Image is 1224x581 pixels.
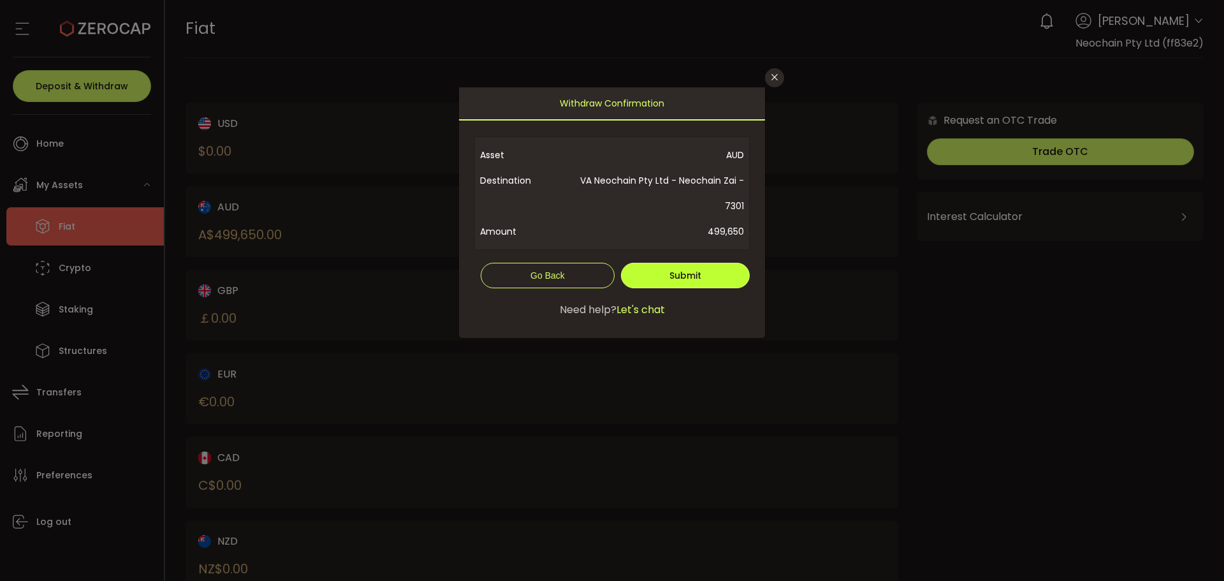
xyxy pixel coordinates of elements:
[561,168,744,219] span: VA Neochain Pty Ltd - Neochain Zai - 7301
[530,270,565,281] span: Go Back
[560,302,616,318] span: Need help?
[481,263,615,288] button: Go Back
[480,219,561,244] span: Amount
[480,142,561,168] span: Asset
[669,269,701,282] span: Submit
[560,87,664,119] span: Withdraw Confirmation
[765,68,784,87] button: Close
[616,302,665,318] span: Let's chat
[1160,520,1224,581] iframe: Chat Widget
[621,263,750,288] button: Submit
[561,142,744,168] span: AUD
[459,87,765,338] div: dialog
[480,168,561,219] span: Destination
[561,219,744,244] span: 499,650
